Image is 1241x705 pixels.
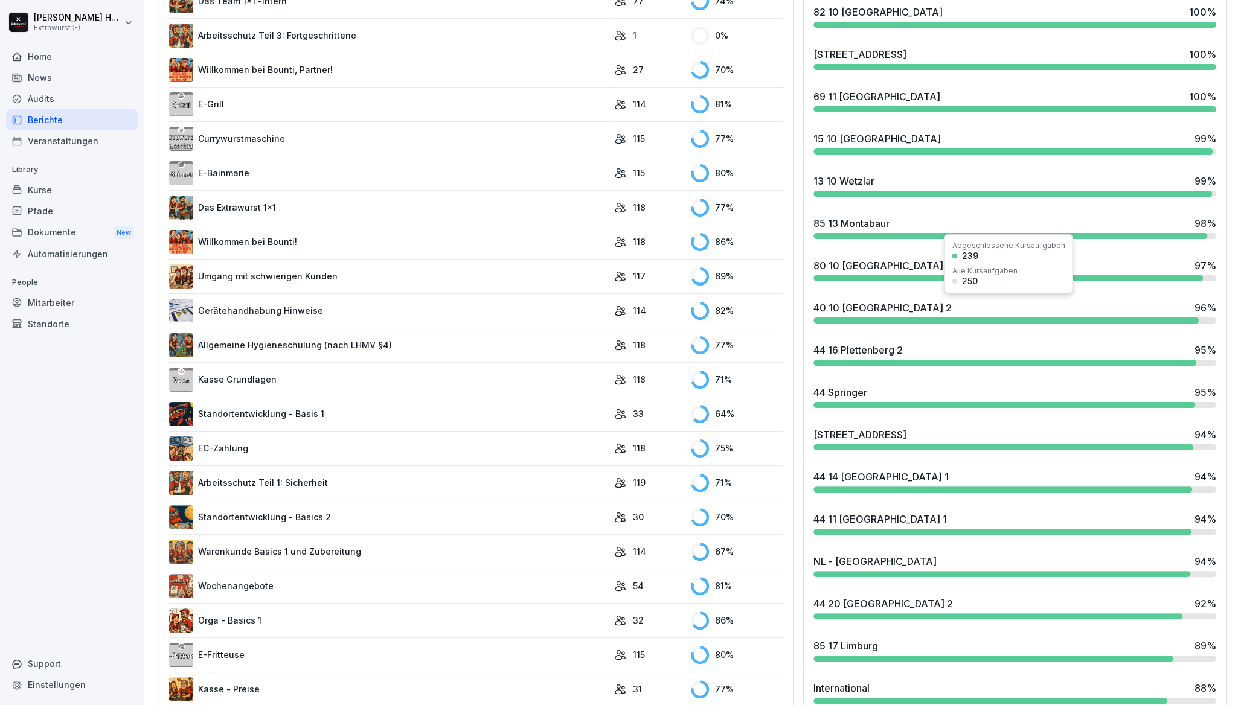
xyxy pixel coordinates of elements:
[169,574,608,598] a: Wochenangebote
[632,614,643,627] p: 32
[813,512,947,526] div: 44 11 [GEOGRAPHIC_DATA] 1
[169,574,193,598] img: mqa2pse67bvyq4okrjt087kc.png
[691,611,784,630] div: 66 %
[6,46,138,67] a: Home
[169,608,608,633] a: Orga - Basics 1
[632,201,645,214] p: 118
[1189,47,1216,62] div: 100 %
[632,132,644,145] p: 115
[809,296,1221,328] a: 40 10 [GEOGRAPHIC_DATA] 296%
[632,648,644,661] p: 115
[6,179,138,200] a: Kurse
[169,471,193,495] img: qx750xixaoel1n9ufevnkd88.png
[809,169,1221,202] a: 13 10 Wetzlar99%
[813,5,943,19] div: 82 10 [GEOGRAPHIC_DATA]
[169,299,193,323] img: xlnbv180v6a93qv3fe9855xs.png
[809,634,1221,666] a: 85 17 Limburg89%
[169,436,193,461] img: d5cfgpd1zv2dte7cvkgkhd65.png
[813,385,867,400] div: 44 Springer
[813,47,906,62] div: [STREET_ADDRESS]
[632,545,646,558] p: 114
[6,222,138,244] div: Dokumente
[6,130,138,152] a: Veranstaltungen
[632,683,641,695] p: 31
[632,373,645,386] p: 118
[809,507,1221,540] a: 44 11 [GEOGRAPHIC_DATA] 194%
[952,267,1017,275] div: Alle Kursaufgaben
[169,161,608,185] a: E-Bainmarie
[952,242,1065,249] div: Abgeschlossene Kursaufgaben
[6,88,138,109] a: Audits
[169,230,608,254] a: Willkommen bei Bounti!
[169,471,608,495] a: Arbeitsschutz Teil 1: Sicherheit
[169,436,608,461] a: EC-Zahlung
[169,127,193,151] img: cu08xii4jdgf9chxg37vsk5k.png
[809,85,1221,117] a: 69 11 [GEOGRAPHIC_DATA]100%
[813,216,890,231] div: 85 13 Montabaur
[169,92,193,116] img: w8sjs9wncpfexhhxi3q20dj5.png
[691,27,784,45] div: 0 %
[6,292,138,313] a: Mitarbeiter
[813,343,903,357] div: 44 16 Plettenberg 2
[6,313,138,334] a: Standorte
[809,211,1221,244] a: 85 13 Montabaur98%
[691,336,784,354] div: 77 %
[632,270,645,282] p: 117
[6,273,138,292] p: People
[632,167,644,179] p: 115
[813,301,952,315] div: 40 10 [GEOGRAPHIC_DATA] 2
[691,439,784,458] div: 75 %
[1195,554,1216,569] div: 94 %
[632,63,643,76] p: 27
[169,368,608,392] a: Kasse Grundlagen
[813,427,906,442] div: [STREET_ADDRESS]
[1195,258,1216,273] div: 97 %
[6,109,138,130] a: Berichte
[1195,639,1216,653] div: 89 %
[691,646,784,664] div: 80 %
[809,592,1221,624] a: 44 20 [GEOGRAPHIC_DATA] 292%
[813,89,940,104] div: 69 11 [GEOGRAPHIC_DATA]
[632,579,643,592] p: 54
[114,226,134,240] div: New
[169,299,608,323] a: Gerätehandhabung Hinweise
[169,333,608,357] a: Allgemeine Hygieneschulung (nach LHMV §4)
[169,540,193,564] img: yluj59lh0mqv2mgkyrd29ky4.png
[691,405,784,423] div: 64 %
[169,230,193,254] img: l0t1kiepw81he68sfni2k7ou.png
[809,127,1221,159] a: 15 10 [GEOGRAPHIC_DATA]99%
[169,368,193,392] img: a0m7f85hpourwsdu9f1j3y50.png
[6,674,138,695] div: Einstellungen
[169,505,193,529] img: h3jun0gc3e5ikqex4arvhlgt.png
[169,264,193,289] img: jgm4tx9klr2sq8gcehex1zc6.png
[6,653,138,674] div: Support
[1189,89,1216,104] div: 100 %
[169,333,193,357] img: klurrgr59uggmkn8zp4d2w2g.png
[1195,681,1216,695] div: 88 %
[169,24,608,48] a: Arbeitsschutz Teil 3: Fortgeschrittene
[1195,174,1216,188] div: 99 %
[813,258,943,273] div: 80 10 [GEOGRAPHIC_DATA]
[691,302,784,320] div: 82 %
[169,196,193,220] img: bvd31u6mkesr7vmkpkn0ga3w.png
[813,554,937,569] div: NL - [GEOGRAPHIC_DATA]
[809,380,1221,413] a: 44 Springer95%
[1195,132,1216,146] div: 99 %
[1195,301,1216,315] div: 96 %
[691,371,784,389] div: 71 %
[1195,216,1216,231] div: 98 %
[813,639,878,653] div: 85 17 Limburg
[6,67,138,88] a: News
[691,680,784,698] div: 77 %
[6,160,138,179] p: Library
[632,476,645,489] p: 119
[632,29,636,42] p: 1
[809,42,1221,75] a: [STREET_ADDRESS]100%
[813,681,870,695] div: International
[1195,343,1216,357] div: 95 %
